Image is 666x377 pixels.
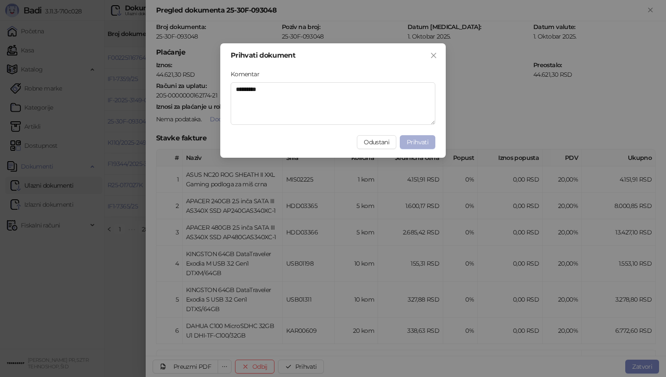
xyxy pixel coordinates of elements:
[407,138,428,146] span: Prihvati
[231,52,435,59] div: Prihvati dokument
[231,82,435,125] textarea: Komentar
[231,69,264,79] label: Komentar
[364,138,389,146] span: Odustani
[430,52,437,59] span: close
[357,135,396,149] button: Odustani
[427,52,441,59] span: Zatvori
[400,135,435,149] button: Prihvati
[427,49,441,62] button: Close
